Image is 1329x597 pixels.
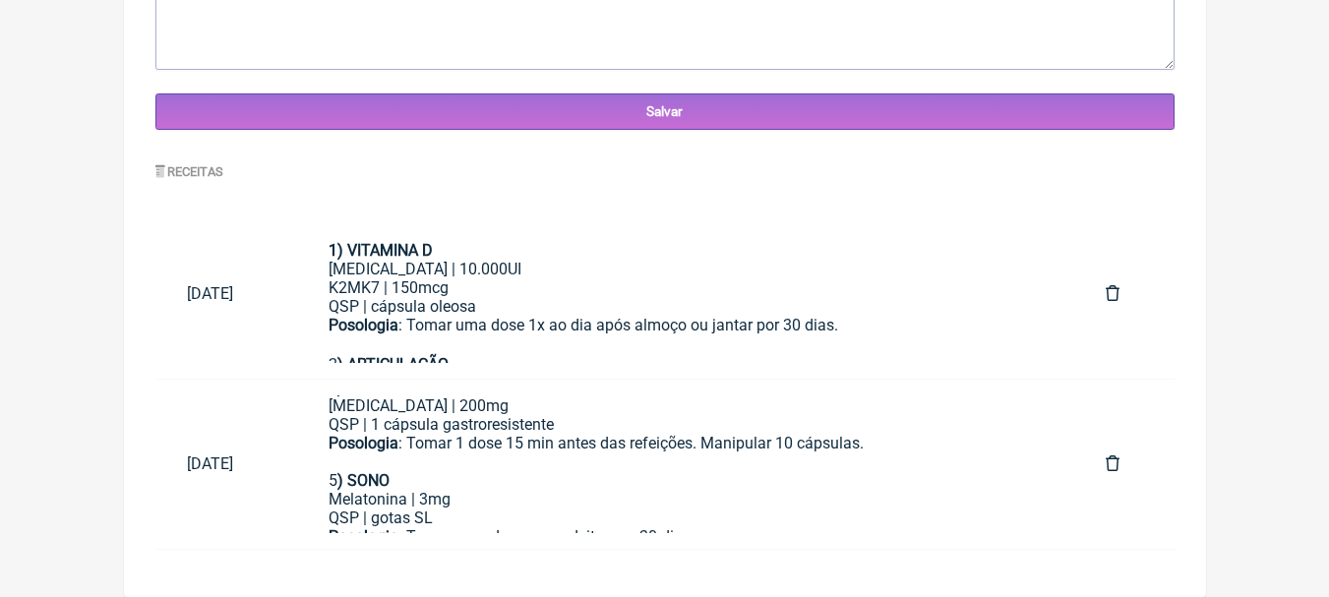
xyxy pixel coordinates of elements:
[329,508,1043,527] div: QSP | gotas SL
[329,490,1043,508] div: Melatonina | 3mg
[155,93,1175,130] input: Salvar
[329,434,398,452] strong: Posologia
[329,278,1043,297] div: K2MK7 | 150mcg
[329,260,1043,278] div: [MEDICAL_DATA] | 10.000UI
[329,415,1043,434] div: QSP | 1 cápsula gastroresistente
[329,316,398,334] strong: Posologia
[155,269,297,319] a: [DATE]
[329,316,1043,355] div: : Tomar uma dose 1x ao dia após almoço ou jantar por 30 dias. ㅤ
[337,355,449,374] strong: ) ARTICULAÇÃO
[329,355,1043,374] div: 2
[329,527,398,546] strong: Posologia
[297,225,1074,363] a: 1) VITAMINA D[MEDICAL_DATA] | 10.000UIK2MK7 | 150mcgQSP | cápsula oleosaPosologia: Tomar uma dose...
[329,471,1043,490] div: 5
[329,241,433,260] strong: 1) VITAMINA D
[329,297,1043,316] div: QSP | cápsula oleosa
[155,164,224,179] label: Receitas
[155,439,297,489] a: [DATE]
[329,396,1043,415] div: [MEDICAL_DATA] | 200mg
[329,527,1043,565] div: : Tomar uma dose ao se deitar por 30 dias.
[297,395,1074,533] a: 1) VITAMINA D[MEDICAL_DATA] | 10.000UIK2MK7 | 150mcgQSP | cápsula oleosaPosologia: Tomar uma dose...
[329,434,1043,471] div: : Tomar 1 dose 15 min antes das refeições. Manipular 10 cápsulas.
[337,471,390,490] strong: ) SONO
